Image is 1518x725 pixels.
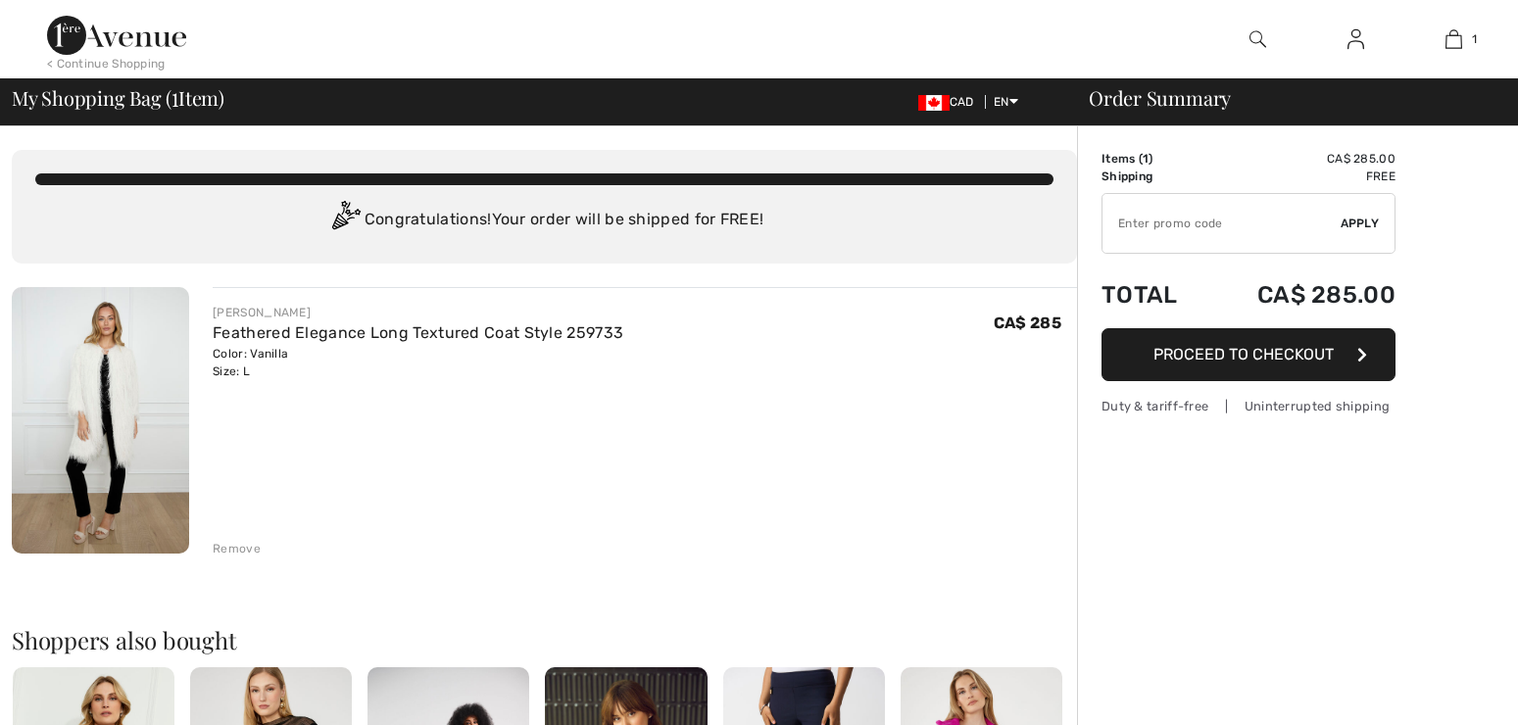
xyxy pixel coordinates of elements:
span: 1 [1472,30,1477,48]
span: 1 [1143,152,1149,166]
img: My Info [1347,27,1364,51]
td: CA$ 285.00 [1205,262,1396,328]
img: 1ère Avenue [47,16,186,55]
span: 1 [171,83,178,109]
td: Free [1205,168,1396,185]
div: Duty & tariff-free | Uninterrupted shipping [1102,397,1396,415]
td: CA$ 285.00 [1205,150,1396,168]
button: Proceed to Checkout [1102,328,1396,381]
span: Proceed to Checkout [1153,345,1334,363]
div: Order Summary [1065,88,1506,108]
div: [PERSON_NAME] [213,304,623,321]
span: CA$ 285 [994,314,1061,332]
input: Promo code [1102,194,1341,253]
div: Color: Vanilla Size: L [213,345,623,380]
div: Congratulations! Your order will be shipped for FREE! [35,201,1053,240]
img: Feathered Elegance Long Textured Coat Style 259733 [12,287,189,554]
a: Sign In [1332,27,1380,52]
td: Shipping [1102,168,1205,185]
div: Remove [213,540,261,557]
span: My Shopping Bag ( Item) [12,88,224,108]
td: Items ( ) [1102,150,1205,168]
img: My Bag [1445,27,1462,51]
div: < Continue Shopping [47,55,166,72]
td: Total [1102,262,1205,328]
span: CAD [918,95,982,109]
a: Feathered Elegance Long Textured Coat Style 259733 [213,323,623,342]
a: 1 [1405,27,1501,51]
span: EN [994,95,1018,109]
span: Apply [1341,215,1380,232]
img: Canadian Dollar [918,95,950,111]
img: search the website [1249,27,1266,51]
img: Congratulation2.svg [325,201,365,240]
h2: Shoppers also bought [12,628,1077,652]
